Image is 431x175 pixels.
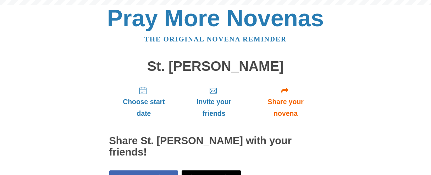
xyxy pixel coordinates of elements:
h1: St. [PERSON_NAME] [109,59,322,74]
a: Invite your friends [178,81,249,123]
h2: Share St. [PERSON_NAME] with your friends! [109,135,322,158]
a: Choose start date [109,81,179,123]
span: Share your novena [256,96,315,119]
span: Choose start date [116,96,172,119]
a: Pray More Novenas [107,5,324,31]
a: The original novena reminder [144,35,287,43]
span: Invite your friends [186,96,242,119]
a: Share your novena [249,81,322,123]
